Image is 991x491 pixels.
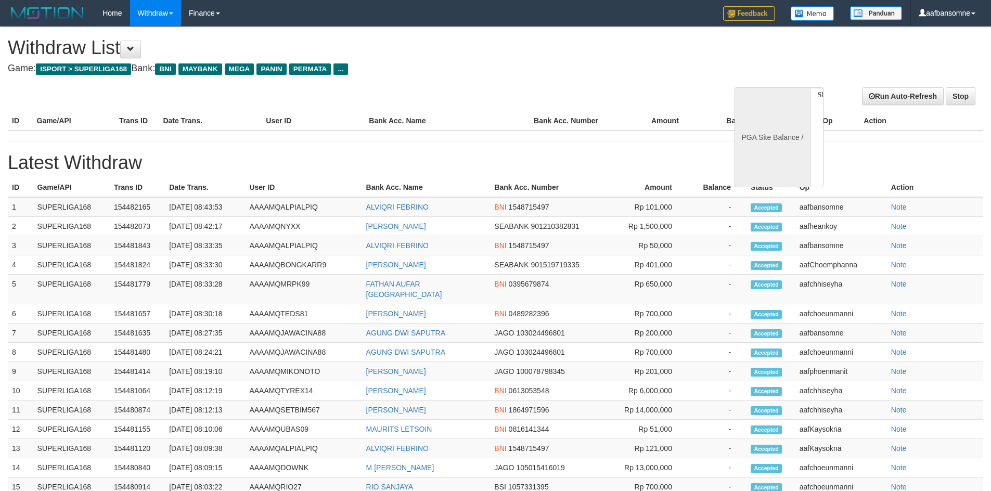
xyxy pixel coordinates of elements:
[891,261,907,269] a: Note
[688,343,747,362] td: -
[612,111,694,131] th: Amount
[795,275,887,304] td: aafchhiseyha
[494,444,506,453] span: BNI
[613,458,688,477] td: Rp 13,000,000
[862,87,944,105] a: Run Auto-Refresh
[490,178,613,197] th: Bank Acc. Number
[110,197,165,217] td: 154482165
[516,348,564,356] span: 103024496801
[494,203,506,211] span: BNI
[8,439,33,458] td: 13
[795,255,887,275] td: aafChoemphanna
[751,261,782,270] span: Accepted
[8,304,33,324] td: 6
[494,425,506,433] span: BNI
[891,222,907,230] a: Note
[245,381,362,400] td: AAAAMQTYREX14
[613,178,688,197] th: Amount
[225,63,254,75] span: MEGA
[110,439,165,458] td: 154481120
[795,304,887,324] td: aafchoeunmanni
[795,381,887,400] td: aafchhiseyha
[509,425,549,433] span: 0816141344
[33,420,110,439] td: SUPERLIGA168
[751,280,782,289] span: Accepted
[613,439,688,458] td: Rp 121,000
[33,236,110,255] td: SUPERLIGA168
[245,400,362,420] td: AAAAMQSETBIM567
[245,197,362,217] td: AAAAMQALPIALPIQ
[613,400,688,420] td: Rp 14,000,000
[110,255,165,275] td: 154481824
[366,261,426,269] a: [PERSON_NAME]
[494,241,506,250] span: BNI
[613,324,688,343] td: Rp 200,000
[366,463,434,472] a: M [PERSON_NAME]
[516,329,564,337] span: 103024496801
[850,6,902,20] img: panduan.png
[110,304,165,324] td: 154481657
[509,444,549,453] span: 1548715497
[613,236,688,255] td: Rp 50,000
[494,348,514,356] span: JAGO
[613,275,688,304] td: Rp 650,000
[494,406,506,414] span: BNI
[165,236,245,255] td: [DATE] 08:33:35
[366,483,414,491] a: RIO SANJAYA
[262,111,365,131] th: User ID
[891,348,907,356] a: Note
[751,223,782,231] span: Accepted
[8,255,33,275] td: 4
[8,275,33,304] td: 5
[366,425,432,433] a: MAURITS LETSOIN
[245,178,362,197] th: User ID
[531,261,579,269] span: 901519719335
[791,6,834,21] img: Button%20Memo.svg
[165,343,245,362] td: [DATE] 08:24:21
[795,362,887,381] td: aafphoenmanit
[688,458,747,477] td: -
[33,439,110,458] td: SUPERLIGA168
[33,255,110,275] td: SUPERLIGA168
[366,309,426,318] a: [PERSON_NAME]
[366,203,429,211] a: ALVIQRI FEBRINO
[165,381,245,400] td: [DATE] 08:12:19
[8,458,33,477] td: 14
[946,87,975,105] a: Stop
[859,111,983,131] th: Action
[494,386,506,395] span: BNI
[887,178,983,197] th: Action
[795,178,887,197] th: Op
[494,280,506,288] span: BNI
[245,458,362,477] td: AAAAMQDOWNK
[508,483,549,491] span: 1057331395
[366,280,442,299] a: FATHAN AUFAR [GEOGRAPHIC_DATA]
[110,420,165,439] td: 154481155
[165,324,245,343] td: [DATE] 08:27:35
[688,197,747,217] td: -
[795,343,887,362] td: aafchoeunmanni
[723,6,775,21] img: Feedback.jpg
[795,420,887,439] td: aafKaysokna
[366,386,426,395] a: [PERSON_NAME]
[494,329,514,337] span: JAGO
[245,343,362,362] td: AAAAMQJAWACINA88
[509,406,549,414] span: 1864971596
[245,217,362,236] td: AAAAMQNYXX
[366,241,429,250] a: ALVIQRI FEBRINO
[8,5,87,21] img: MOTION_logo.png
[747,178,795,197] th: Status
[165,439,245,458] td: [DATE] 08:09:38
[688,255,747,275] td: -
[8,420,33,439] td: 12
[8,381,33,400] td: 10
[494,222,529,230] span: SEABANK
[795,236,887,255] td: aafbansomne
[891,367,907,376] a: Note
[516,367,564,376] span: 100078798345
[366,367,426,376] a: [PERSON_NAME]
[688,217,747,236] td: -
[891,444,907,453] a: Note
[891,203,907,211] a: Note
[531,222,579,230] span: 901210382831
